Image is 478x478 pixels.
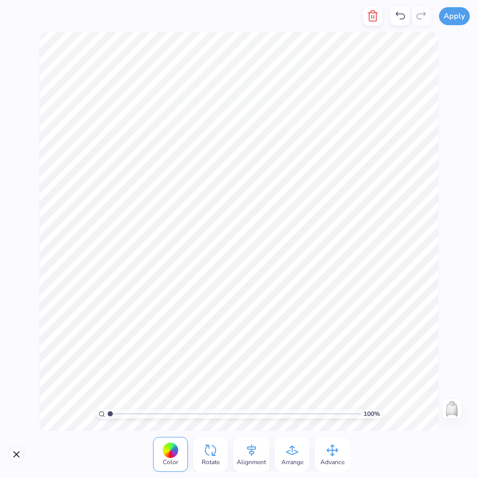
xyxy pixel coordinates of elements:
[202,458,220,466] span: Rotate
[439,7,470,25] button: Apply
[163,458,178,466] span: Color
[320,458,345,466] span: Advance
[444,400,460,417] img: Back
[281,458,303,466] span: Arrange
[237,458,266,466] span: Alignment
[8,446,25,463] button: Close
[364,409,380,418] span: 100 %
